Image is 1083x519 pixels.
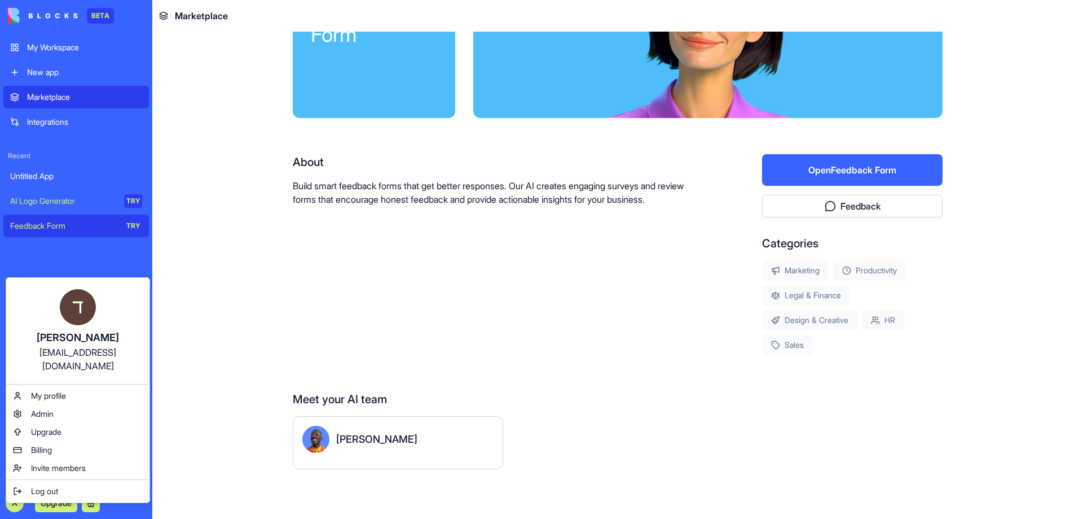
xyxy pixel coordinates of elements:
[31,426,61,438] span: Upgrade
[17,346,138,373] div: [EMAIL_ADDRESS][DOMAIN_NAME]
[60,289,96,325] img: ACg8ocK6-HCFhYZYZXS4j9vxc9fvCo-snIC4PGomg_KXjjGNFaHNxw=s96-c
[8,280,147,382] a: [PERSON_NAME][EMAIL_ADDRESS][DOMAIN_NAME]
[8,387,147,405] a: My profile
[8,459,147,477] a: Invite members
[31,444,52,456] span: Billing
[31,390,66,402] span: My profile
[17,330,138,346] div: [PERSON_NAME]
[124,219,142,233] div: TRY
[31,408,54,420] span: Admin
[10,171,142,182] div: Untitled App
[31,463,86,474] span: Invite members
[8,441,147,459] a: Billing
[3,151,149,160] span: Recent
[124,194,142,208] div: TRY
[8,405,147,423] a: Admin
[10,220,116,232] div: Feedback Form
[10,195,116,207] div: AI Logo Generator
[8,423,147,441] a: Upgrade
[31,486,58,497] span: Log out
